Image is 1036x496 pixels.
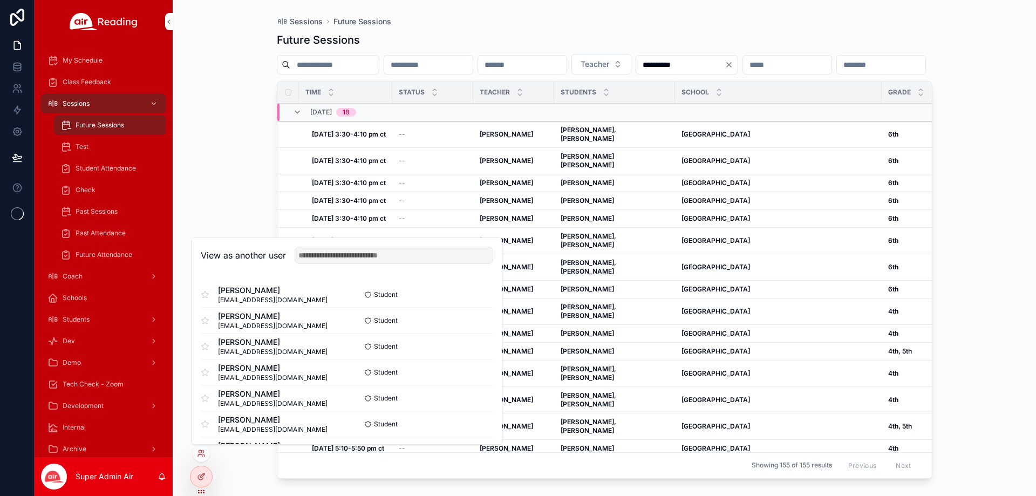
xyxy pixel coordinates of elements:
[681,263,750,271] strong: [GEOGRAPHIC_DATA]
[76,121,124,130] span: Future Sessions
[76,250,132,259] span: Future Attendance
[218,363,328,373] span: [PERSON_NAME]
[888,329,898,337] strong: 4th
[681,329,875,338] a: [GEOGRAPHIC_DATA]
[63,445,86,453] span: Archive
[76,186,96,194] span: Check
[888,236,898,244] strong: 6th
[480,307,548,316] a: [PERSON_NAME]
[561,196,614,205] strong: [PERSON_NAME]
[561,303,618,320] strong: [PERSON_NAME], [PERSON_NAME]
[41,353,166,372] a: Demo
[888,130,956,139] a: 6th
[41,310,166,329] a: Students
[681,179,750,187] strong: [GEOGRAPHIC_DATA]
[41,331,166,351] a: Dev
[277,32,360,47] h1: Future Sessions
[480,347,548,356] a: [PERSON_NAME]
[571,54,631,74] button: Select Button
[725,60,738,69] button: Clear
[561,259,669,276] a: [PERSON_NAME], [PERSON_NAME]
[681,157,750,165] strong: [GEOGRAPHIC_DATA]
[399,130,467,139] a: --
[561,152,669,169] a: [PERSON_NAME] [PERSON_NAME]
[561,303,669,320] a: [PERSON_NAME], [PERSON_NAME]
[561,365,669,382] a: [PERSON_NAME], [PERSON_NAME]
[399,214,467,223] a: --
[888,307,956,316] a: 4th
[480,396,548,404] a: [PERSON_NAME]
[312,444,384,452] strong: [DATE] 5:10-5:50 pm ct
[480,307,533,315] strong: [PERSON_NAME]
[76,207,118,216] span: Past Sessions
[218,373,328,382] span: [EMAIL_ADDRESS][DOMAIN_NAME]
[41,51,166,70] a: My Schedule
[399,444,405,453] span: --
[63,402,104,410] span: Development
[480,179,533,187] strong: [PERSON_NAME]
[312,157,386,165] a: [DATE] 3:30-4:10 pm ct
[561,196,669,205] a: [PERSON_NAME]
[480,157,533,165] strong: [PERSON_NAME]
[399,179,467,187] a: --
[480,285,548,294] a: [PERSON_NAME]
[888,263,956,271] a: 6th
[561,444,669,453] a: [PERSON_NAME]
[888,329,956,338] a: 4th
[888,369,898,377] strong: 4th
[63,358,81,367] span: Demo
[480,214,548,223] a: [PERSON_NAME]
[561,418,618,434] strong: [PERSON_NAME], [PERSON_NAME]
[399,196,467,205] a: --
[681,307,750,315] strong: [GEOGRAPHIC_DATA]
[480,157,548,165] a: [PERSON_NAME]
[399,236,405,245] span: --
[54,115,166,135] a: Future Sessions
[888,396,956,404] a: 4th
[54,245,166,264] a: Future Attendance
[681,347,875,356] a: [GEOGRAPHIC_DATA]
[561,418,669,435] a: [PERSON_NAME], [PERSON_NAME]
[63,380,124,389] span: Tech Check - Zoom
[480,369,533,377] strong: [PERSON_NAME]
[681,236,875,245] a: [GEOGRAPHIC_DATA]
[480,263,533,271] strong: [PERSON_NAME]
[399,88,425,97] span: Status
[399,130,405,139] span: --
[888,347,956,356] a: 4th, 5th
[681,369,750,377] strong: [GEOGRAPHIC_DATA]
[888,196,956,205] a: 6th
[35,43,173,457] div: scrollable content
[41,94,166,113] a: Sessions
[312,179,386,187] a: [DATE] 3:30-4:10 pm ct
[681,422,875,431] a: [GEOGRAPHIC_DATA]
[312,236,386,244] strong: [DATE] 3:30-4:10 pm ct
[561,88,596,97] span: Students
[70,13,138,30] img: App logo
[41,267,166,286] a: Coach
[41,396,166,416] a: Development
[561,329,614,337] strong: [PERSON_NAME]
[41,72,166,92] a: Class Feedback
[312,444,386,453] a: [DATE] 5:10-5:50 pm ct
[218,296,328,304] span: [EMAIL_ADDRESS][DOMAIN_NAME]
[681,157,875,165] a: [GEOGRAPHIC_DATA]
[752,461,832,470] span: Showing 155 of 155 results
[54,223,166,243] a: Past Attendance
[218,285,328,296] span: [PERSON_NAME]
[561,126,618,142] strong: [PERSON_NAME], [PERSON_NAME]
[63,294,87,302] span: Schools
[41,288,166,308] a: Schools
[561,179,614,187] strong: [PERSON_NAME]
[681,422,750,430] strong: [GEOGRAPHIC_DATA]
[480,236,533,244] strong: [PERSON_NAME]
[888,422,956,431] a: 4th, 5th
[561,347,614,355] strong: [PERSON_NAME]
[561,285,614,293] strong: [PERSON_NAME]
[888,130,898,138] strong: 6th
[888,444,898,452] strong: 4th
[54,202,166,221] a: Past Sessions
[312,214,386,222] strong: [DATE] 3:30-4:10 pm ct
[312,130,386,139] a: [DATE] 3:30-4:10 pm ct
[561,259,618,275] strong: [PERSON_NAME], [PERSON_NAME]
